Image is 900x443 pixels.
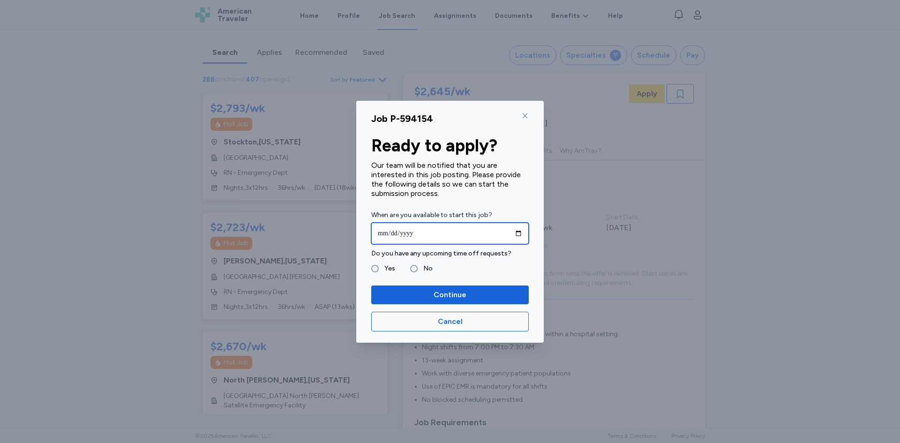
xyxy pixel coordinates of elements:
div: Job P-594154 [371,112,433,125]
label: Do you have any upcoming time off requests? [371,248,529,259]
span: Cancel [438,316,463,327]
label: No [418,263,433,274]
span: Continue [434,289,466,300]
button: Cancel [371,312,529,331]
div: Ready to apply? [371,136,529,155]
div: Our team will be notified that you are interested in this job posting. Please provide the followi... [371,161,529,198]
label: Yes [379,263,395,274]
button: Continue [371,285,529,304]
label: When are you available to start this job? [371,210,529,221]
